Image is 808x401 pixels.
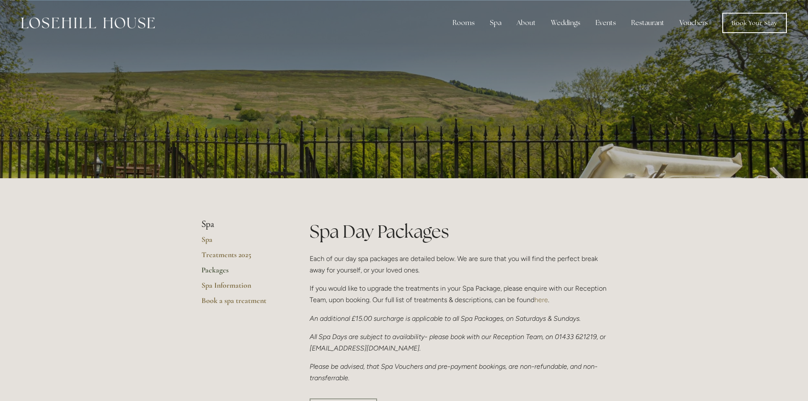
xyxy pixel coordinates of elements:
[201,265,282,280] a: Packages
[310,283,607,306] p: If you would like to upgrade the treatments in your Spa Package, please enquire with our Receptio...
[534,296,548,304] a: here
[310,253,607,276] p: Each of our day spa packages are detailed below. We are sure that you will find the perfect break...
[673,14,715,31] a: Vouchers
[310,362,598,382] em: Please be advised, that Spa Vouchers and pre-payment bookings, are non-refundable, and non-transf...
[201,235,282,250] a: Spa
[201,219,282,230] li: Spa
[722,13,787,33] a: Book Your Stay
[201,296,282,311] a: Book a spa treatment
[510,14,542,31] div: About
[21,17,155,28] img: Losehill House
[310,219,607,244] h1: Spa Day Packages
[310,314,581,322] em: An additional £15.00 surcharge is applicable to all Spa Packages, on Saturdays & Sundays.
[201,280,282,296] a: Spa Information
[310,333,607,352] em: All Spa Days are subject to availability- please book with our Reception Team, on 01433 621219, o...
[624,14,671,31] div: Restaurant
[446,14,481,31] div: Rooms
[589,14,623,31] div: Events
[483,14,508,31] div: Spa
[544,14,587,31] div: Weddings
[201,250,282,265] a: Treatments 2025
